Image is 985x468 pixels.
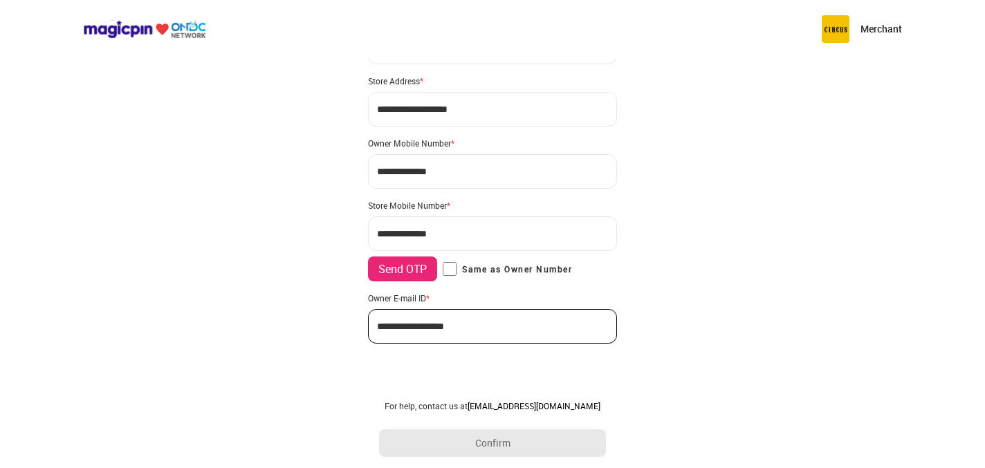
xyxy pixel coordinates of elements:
[468,400,600,411] a: [EMAIL_ADDRESS][DOMAIN_NAME]
[83,20,206,39] img: ondc-logo-new-small.8a59708e.svg
[443,262,457,276] input: Same as Owner Number
[822,15,849,43] img: circus.b677b59b.png
[368,256,437,281] button: Send OTP
[368,75,617,86] div: Store Address
[368,292,617,303] div: Owner E-mail ID
[443,262,572,276] label: Same as Owner Number
[368,138,617,149] div: Owner Mobile Number
[379,429,606,457] button: Confirm
[860,22,902,36] p: Merchant
[379,400,606,411] div: For help, contact us at
[368,200,617,211] div: Store Mobile Number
